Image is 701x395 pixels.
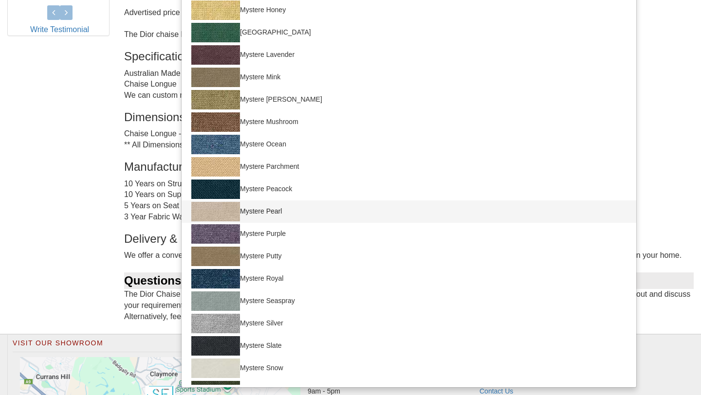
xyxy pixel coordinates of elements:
[124,111,694,124] h3: Dimensions:
[182,312,636,335] a: Mystere Silver
[182,111,636,133] a: Mystere Mushroom
[182,268,636,290] a: Mystere Royal
[124,272,694,289] div: Questions?
[124,50,694,63] h3: Specifications
[191,157,240,177] img: Mystere Parchment
[30,25,89,34] a: Write Testimonial
[191,314,240,333] img: Mystere Silver
[182,335,636,357] a: Mystere Slate
[182,245,636,268] a: Mystere Putty
[191,112,240,132] img: Mystere Mushroom
[191,180,240,199] img: Mystere Peacock
[191,224,240,244] img: Mystere Purple
[191,68,240,87] img: Mystere Mink
[191,359,240,378] img: Mystere Snow
[191,45,240,65] img: Mystere Lavender
[191,202,240,221] img: Mystere Pearl
[191,336,240,356] img: Mystere Slate
[191,135,240,154] img: Mystere Ocean
[191,90,240,109] img: Mystere Moss
[182,178,636,200] a: Mystere Peacock
[124,233,694,245] h3: Delivery & Installation:
[182,89,636,111] a: Mystere [PERSON_NAME]
[124,7,694,334] div: Advertised price is for the Chaise Longue in Fabric range ""Mystere"" - pictured colour is Red (m...
[182,357,636,379] a: Mystere Snow
[124,161,694,173] h3: Manufacturers Warranty:
[480,387,513,395] a: Contact Us
[191,23,240,42] img: Mystere Lagoon
[182,290,636,312] a: Mystere Seaspray
[182,21,636,44] a: [GEOGRAPHIC_DATA]
[191,247,240,266] img: Mystere Putty
[182,156,636,178] a: Mystere Parchment
[182,223,636,245] a: Mystere Purple
[182,66,636,89] a: Mystere Mink
[191,291,240,311] img: Mystere Seaspray
[182,200,636,223] a: Mystere Pearl
[191,0,240,20] img: Mystere Honey
[13,340,455,352] h2: Visit Our Showroom
[182,133,636,156] a: Mystere Ocean
[182,44,636,66] a: Mystere Lavender
[191,269,240,288] img: Mystere Royal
